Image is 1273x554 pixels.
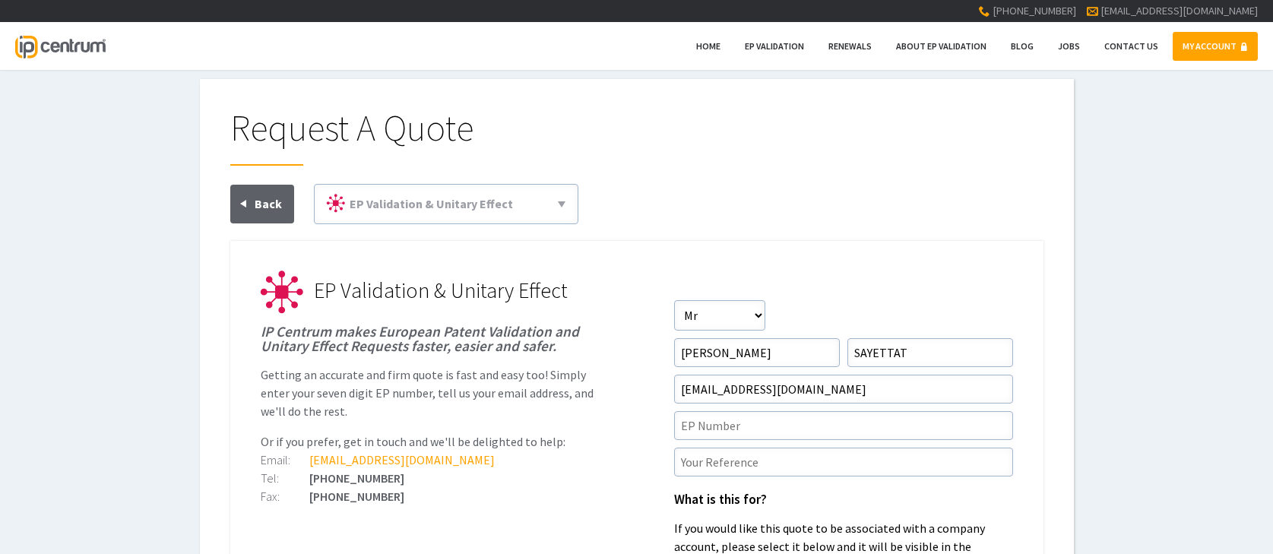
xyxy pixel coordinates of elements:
div: Email: [261,454,309,466]
span: EP Validation & Unitary Effect [314,277,568,304]
a: About EP Validation [886,32,996,61]
h1: IP Centrum makes European Patent Validation and Unitary Effect Requests faster, easier and safer. [261,324,600,353]
a: IP Centrum [15,22,105,70]
a: Home [686,32,730,61]
span: Jobs [1058,40,1080,52]
a: Jobs [1048,32,1090,61]
input: Your Reference [674,448,1013,476]
div: [PHONE_NUMBER] [261,490,600,502]
span: [PHONE_NUMBER] [993,4,1076,17]
a: Blog [1001,32,1043,61]
span: About EP Validation [896,40,986,52]
input: First Name [674,338,840,367]
span: EP Validation [745,40,804,52]
a: Back [230,185,294,223]
a: [EMAIL_ADDRESS][DOMAIN_NAME] [1100,4,1258,17]
input: Email [674,375,1013,404]
h1: Request A Quote [230,109,1043,166]
a: MY ACCOUNT [1173,32,1258,61]
p: Or if you prefer, get in touch and we'll be delighted to help: [261,432,600,451]
span: Renewals [828,40,872,52]
a: Renewals [819,32,882,61]
a: EP Validation & Unitary Effect [321,191,572,217]
span: Contact Us [1104,40,1158,52]
h1: What is this for? [674,493,1013,507]
span: Blog [1011,40,1034,52]
p: Getting an accurate and firm quote is fast and easy too! Simply enter your seven digit EP number,... [261,366,600,420]
input: Surname [847,338,1013,367]
span: Home [696,40,720,52]
div: [PHONE_NUMBER] [261,472,600,484]
div: Tel: [261,472,309,484]
span: EP Validation & Unitary Effect [350,196,513,211]
input: EP Number [674,411,1013,440]
a: Contact Us [1094,32,1168,61]
a: [EMAIL_ADDRESS][DOMAIN_NAME] [309,452,495,467]
span: Back [255,196,282,211]
div: Fax: [261,490,309,502]
a: EP Validation [735,32,814,61]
